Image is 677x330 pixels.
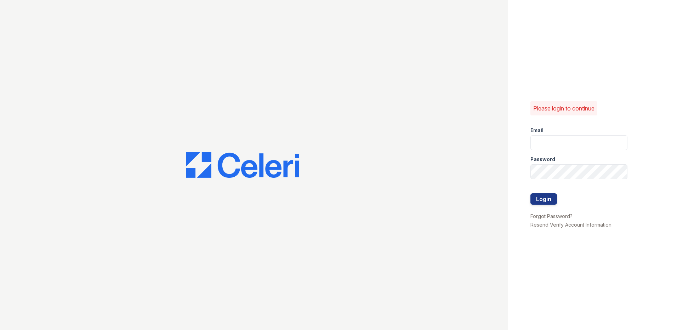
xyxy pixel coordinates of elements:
label: Password [530,156,555,163]
img: CE_Logo_Blue-a8612792a0a2168367f1c8372b55b34899dd931a85d93a1a3d3e32e68fde9ad4.png [186,152,299,178]
label: Email [530,127,544,134]
p: Please login to continue [533,104,594,113]
a: Resend Verify Account Information [530,222,611,228]
button: Login [530,193,557,205]
a: Forgot Password? [530,213,573,219]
